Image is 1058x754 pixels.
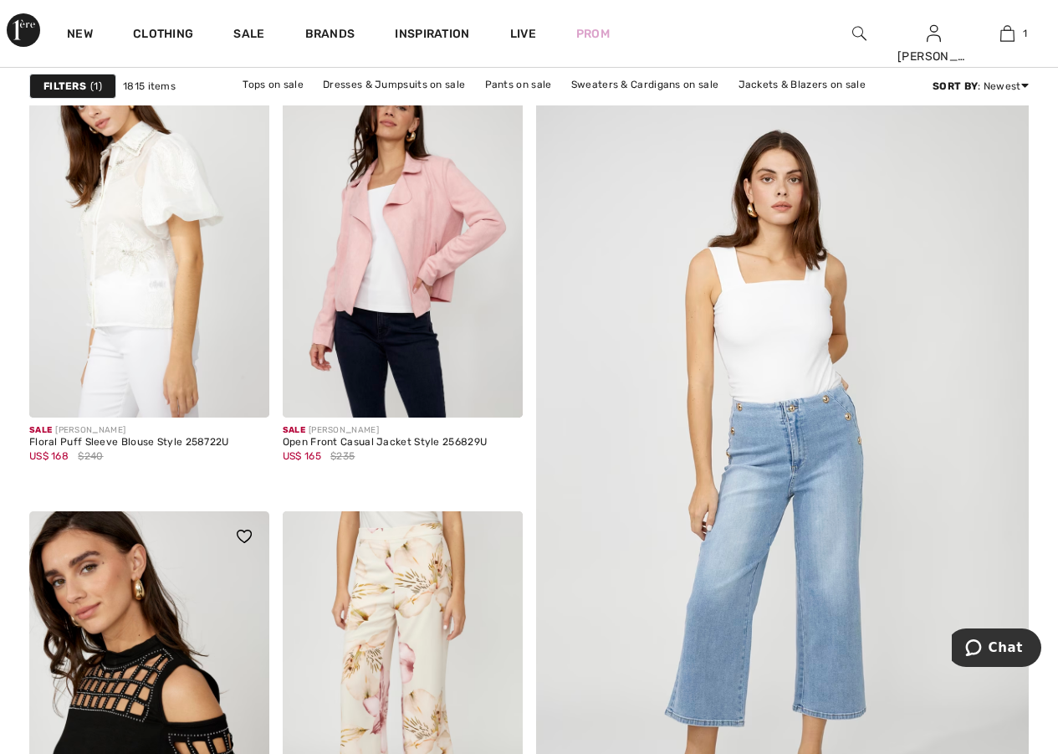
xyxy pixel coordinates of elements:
a: Dresses & Jumpsuits on sale [314,74,473,95]
span: 1 [90,79,102,94]
a: 1 [971,23,1044,44]
span: Sale [29,425,52,435]
div: [PERSON_NAME] [897,48,970,65]
img: My Bag [1000,23,1015,44]
div: : Newest [933,79,1029,94]
span: Inspiration [395,27,469,44]
img: Floral Puff Sleeve Blouse Style 258722U. Off White [29,58,269,418]
a: Sale [233,27,264,44]
img: heart_black_full.svg [237,530,252,543]
strong: Sort By [933,80,978,92]
span: Sale [283,425,305,435]
a: Tops on sale [234,74,312,95]
a: Sign In [927,25,941,41]
a: Clothing [133,27,193,44]
div: Floral Puff Sleeve Blouse Style 258722U [29,437,229,449]
a: Prom [576,25,610,43]
div: [PERSON_NAME] [283,424,487,437]
a: Jackets & Blazers on sale [730,74,875,95]
span: 1815 items [123,79,176,94]
span: US$ 165 [283,450,321,462]
span: $235 [330,449,355,464]
strong: Filters [43,79,86,94]
a: Sweaters & Cardigans on sale [563,74,727,95]
img: 1ère Avenue [7,13,40,47]
span: $240 [78,449,103,464]
a: Outerwear on sale [543,95,651,117]
a: Brands [305,27,355,44]
div: Open Front Casual Jacket Style 256829U [283,437,487,449]
span: US$ 168 [29,450,69,462]
a: Pants on sale [477,74,560,95]
a: Skirts on sale [457,95,540,117]
img: My Info [927,23,941,44]
img: Open Front Casual Jacket Style 256829U. Dusty pink [283,58,523,418]
img: search the website [852,23,866,44]
div: [PERSON_NAME] [29,424,229,437]
span: 1 [1023,26,1027,41]
a: New [67,27,93,44]
iframe: Opens a widget where you can chat to one of our agents [952,628,1041,670]
a: Live [510,25,536,43]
